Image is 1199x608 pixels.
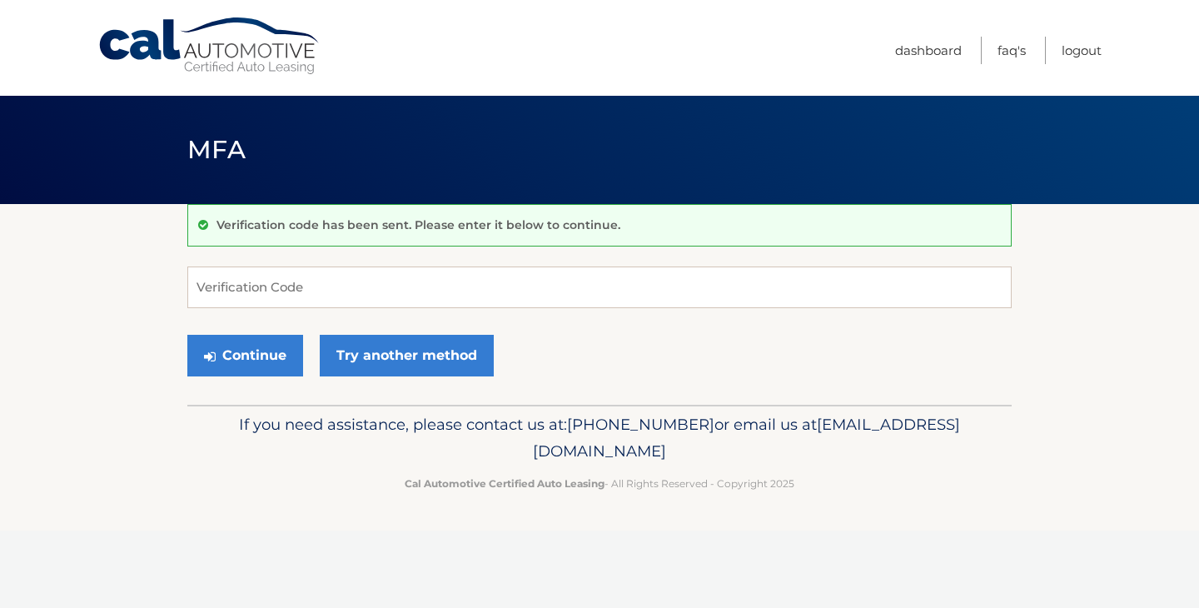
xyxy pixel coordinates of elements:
[1062,37,1102,64] a: Logout
[567,415,714,434] span: [PHONE_NUMBER]
[533,415,960,461] span: [EMAIL_ADDRESS][DOMAIN_NAME]
[998,37,1026,64] a: FAQ's
[895,37,962,64] a: Dashboard
[187,134,246,165] span: MFA
[405,477,604,490] strong: Cal Automotive Certified Auto Leasing
[198,411,1001,465] p: If you need assistance, please contact us at: or email us at
[97,17,322,76] a: Cal Automotive
[216,217,620,232] p: Verification code has been sent. Please enter it below to continue.
[187,335,303,376] button: Continue
[198,475,1001,492] p: - All Rights Reserved - Copyright 2025
[187,267,1012,308] input: Verification Code
[320,335,494,376] a: Try another method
